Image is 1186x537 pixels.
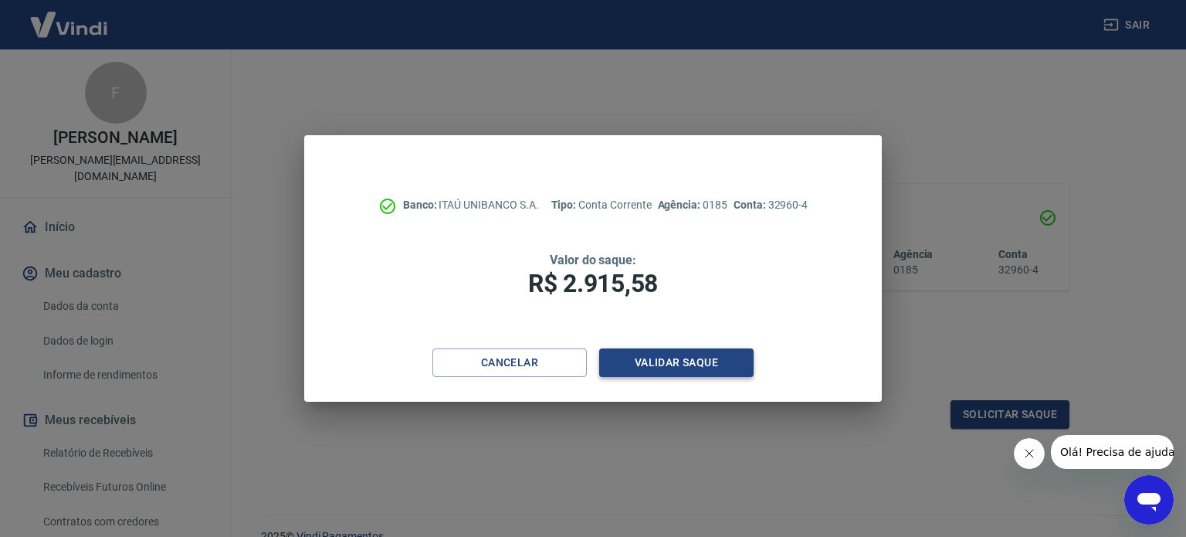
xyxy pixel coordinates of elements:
span: Olá! Precisa de ajuda? [9,11,130,23]
span: Banco: [403,199,439,211]
button: Validar saque [599,348,754,377]
p: 32960-4 [734,197,808,213]
span: Tipo: [551,199,579,211]
span: R$ 2.915,58 [528,269,658,298]
iframe: Fechar mensagem [1014,438,1045,469]
iframe: Mensagem da empresa [1051,435,1174,469]
iframe: Botão para abrir a janela de mensagens [1124,475,1174,525]
p: ITAÚ UNIBANCO S.A. [403,197,539,213]
span: Valor do saque: [550,253,636,267]
span: Conta: [734,199,768,211]
p: Conta Corrente [551,197,652,213]
span: Agência: [658,199,703,211]
p: 0185 [658,197,727,213]
button: Cancelar [432,348,587,377]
